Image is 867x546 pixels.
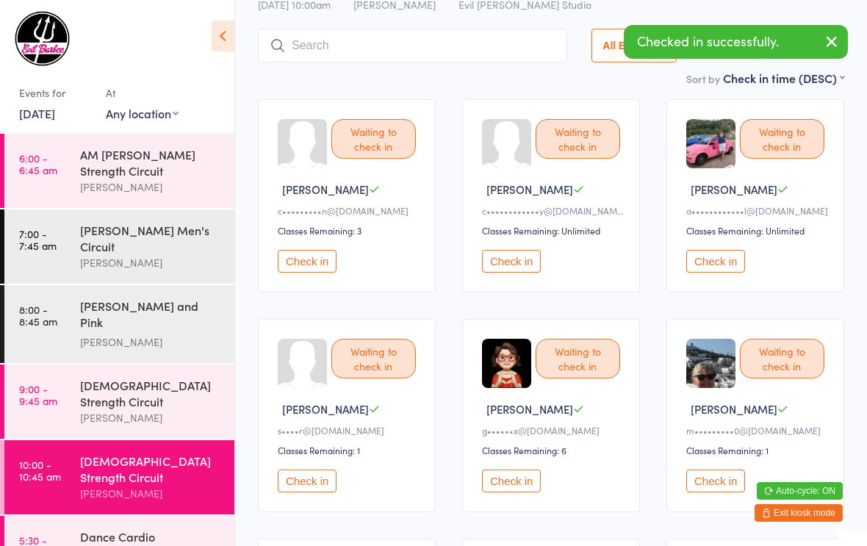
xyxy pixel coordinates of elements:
[482,339,531,388] img: image1653516606.png
[80,528,222,545] div: Dance Cardio
[4,209,234,284] a: 7:00 -7:45 am[PERSON_NAME] Men's Circuit[PERSON_NAME]
[691,182,777,197] span: [PERSON_NAME]
[106,105,179,121] div: Any location
[686,224,829,237] div: Classes Remaining: Unlimited
[723,70,844,86] div: Check in time (DESC)
[80,485,222,502] div: [PERSON_NAME]
[258,29,567,62] input: Search
[278,470,337,492] button: Check in
[740,119,824,159] div: Waiting to check in
[19,303,57,327] time: 8:00 - 8:45 am
[686,339,735,388] img: image1688622964.png
[19,105,55,121] a: [DATE]
[80,254,222,271] div: [PERSON_NAME]
[686,204,829,217] div: a••••••••••••l@[DOMAIN_NAME]
[331,339,416,378] div: Waiting to check in
[19,81,91,105] div: Events for
[80,146,222,179] div: AM [PERSON_NAME] Strength Circuit
[80,453,222,485] div: [DEMOGRAPHIC_DATA] Strength Circuit
[278,250,337,273] button: Check in
[19,228,57,251] time: 7:00 - 7:45 am
[331,119,416,159] div: Waiting to check in
[686,424,829,437] div: m•••••••••0@[DOMAIN_NAME]
[80,334,222,351] div: [PERSON_NAME]
[278,424,420,437] div: s••••r@[DOMAIN_NAME]
[278,224,420,237] div: Classes Remaining: 3
[282,182,369,197] span: [PERSON_NAME]
[624,25,848,59] div: Checked in successfully.
[4,440,234,514] a: 10:00 -10:45 am[DEMOGRAPHIC_DATA] Strength Circuit[PERSON_NAME]
[15,11,70,66] img: Evil Barbee Personal Training
[482,424,625,437] div: g••••••x@[DOMAIN_NAME]
[4,134,234,208] a: 6:00 -6:45 amAM [PERSON_NAME] Strength Circuit[PERSON_NAME]
[486,182,573,197] span: [PERSON_NAME]
[757,482,843,500] button: Auto-cycle: ON
[482,470,541,492] button: Check in
[106,81,179,105] div: At
[686,444,829,456] div: Classes Remaining: 1
[80,179,222,195] div: [PERSON_NAME]
[19,152,57,176] time: 6:00 - 6:45 am
[740,339,824,378] div: Waiting to check in
[536,119,620,159] div: Waiting to check in
[755,504,843,522] button: Exit kiosk mode
[686,119,735,168] img: image1653453862.png
[591,29,677,62] button: All Bookings
[19,383,57,406] time: 9:00 - 9:45 am
[691,401,777,417] span: [PERSON_NAME]
[4,285,234,363] a: 8:00 -8:45 am[PERSON_NAME] and Pink [DEMOGRAPHIC_DATA][PERSON_NAME]
[80,298,222,334] div: [PERSON_NAME] and Pink [DEMOGRAPHIC_DATA]
[278,444,420,456] div: Classes Remaining: 1
[80,222,222,254] div: [PERSON_NAME] Men's Circuit
[278,204,420,217] div: c•••••••••n@[DOMAIN_NAME]
[482,250,541,273] button: Check in
[4,364,234,439] a: 9:00 -9:45 am[DEMOGRAPHIC_DATA] Strength Circuit[PERSON_NAME]
[19,459,61,482] time: 10:00 - 10:45 am
[482,444,625,456] div: Classes Remaining: 6
[686,470,745,492] button: Check in
[536,339,620,378] div: Waiting to check in
[686,71,720,86] label: Sort by
[486,401,573,417] span: [PERSON_NAME]
[282,401,369,417] span: [PERSON_NAME]
[80,377,222,409] div: [DEMOGRAPHIC_DATA] Strength Circuit
[80,409,222,426] div: [PERSON_NAME]
[482,204,625,217] div: c••••••••••••y@[DOMAIN_NAME]
[686,250,745,273] button: Check in
[482,224,625,237] div: Classes Remaining: Unlimited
